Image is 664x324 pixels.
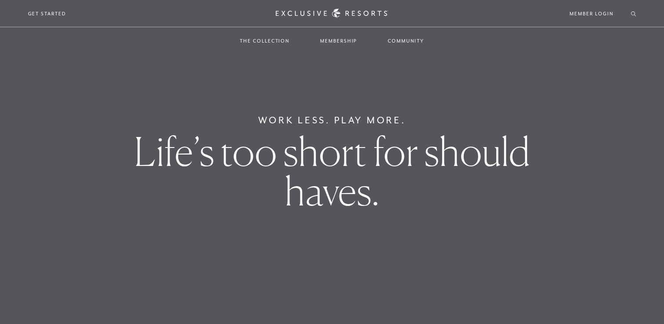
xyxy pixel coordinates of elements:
[311,28,366,54] a: Membership
[116,132,548,211] h1: Life’s too short for should haves.
[231,28,298,54] a: The Collection
[258,113,406,127] h6: Work Less. Play More.
[570,10,613,18] a: Member Login
[28,10,66,18] a: Get Started
[379,28,433,54] a: Community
